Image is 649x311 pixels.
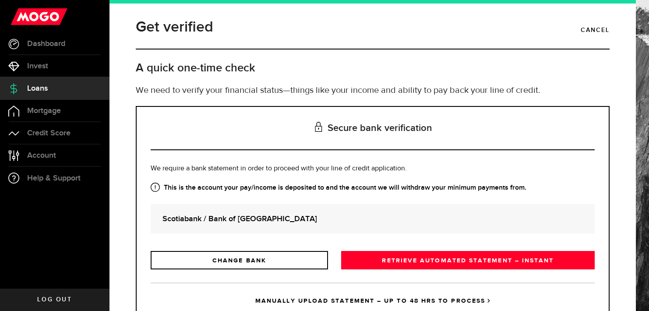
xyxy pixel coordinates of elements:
[151,183,595,193] strong: This is the account your pay/income is deposited to and the account we will withdraw your minimum...
[151,251,328,269] a: CHANGE BANK
[581,23,610,38] a: Cancel
[27,85,48,92] span: Loans
[612,274,649,311] iframe: LiveChat chat widget
[136,16,213,39] h1: Get verified
[27,174,81,182] span: Help & Support
[151,107,595,150] h3: Secure bank verification
[27,129,71,137] span: Credit Score
[37,297,72,303] span: Log out
[136,84,610,97] p: We need to verify your financial status—things like your income and ability to pay back your line...
[136,61,610,75] h2: A quick one-time check
[27,107,61,115] span: Mortgage
[151,165,407,172] span: We require a bank statement in order to proceed with your line of credit application.
[27,40,65,48] span: Dashboard
[162,213,583,225] strong: Scotiabank / Bank of [GEOGRAPHIC_DATA]
[27,152,56,159] span: Account
[341,251,595,269] a: RETRIEVE AUTOMATED STATEMENT – INSTANT
[27,62,48,70] span: Invest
